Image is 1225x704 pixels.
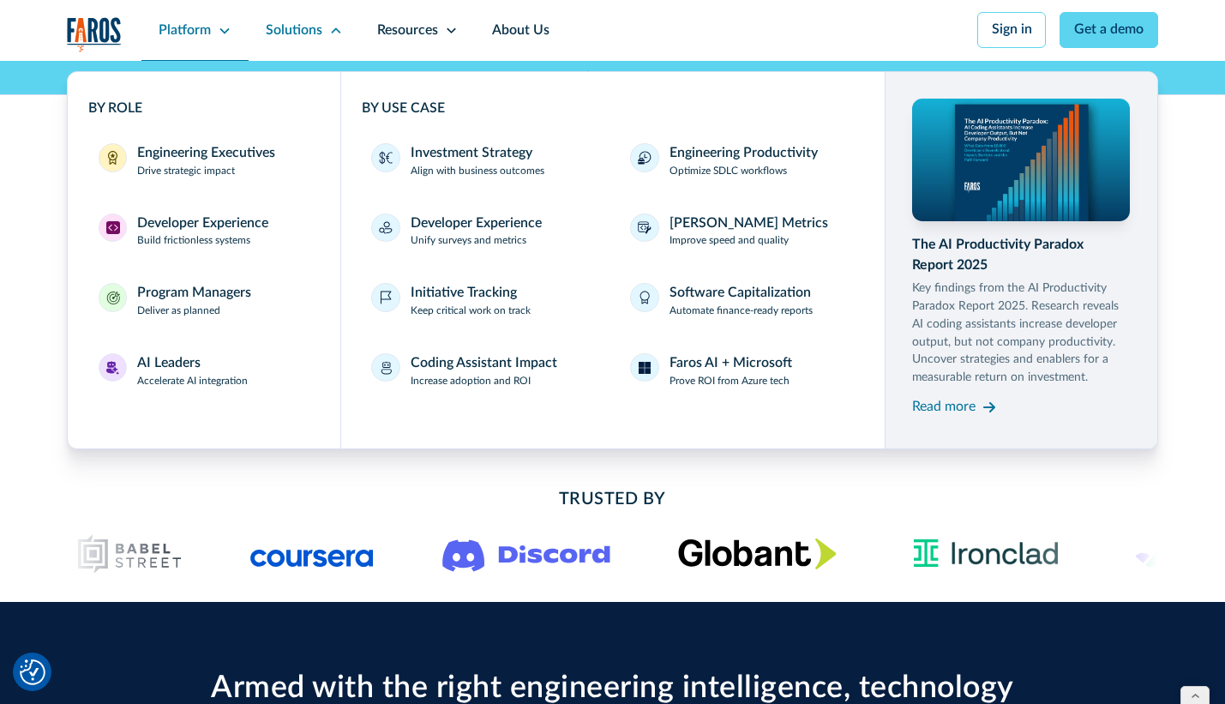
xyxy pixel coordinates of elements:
div: Engineering Executives [137,143,275,164]
img: Engineering Executives [106,151,120,165]
p: Automate finance-ready reports [670,304,813,319]
a: AI LeadersAI LeadersAccelerate AI integration [88,343,320,400]
div: Program Managers [137,283,251,304]
img: Developer Experience [106,221,120,235]
nav: Solutions [67,61,1158,449]
img: Globant's logo [678,538,837,569]
img: Revisit consent button [20,659,45,685]
p: Keep critical work on track [411,304,531,319]
a: Developer ExperienceDeveloper ExperienceBuild frictionless systems [88,203,320,260]
a: Program ManagersProgram ManagersDeliver as planned [88,273,320,329]
img: Program Managers [106,291,120,304]
p: Key findings from the AI Productivity Paradox Report 2025. Research reveals AI coding assistants ... [912,280,1130,387]
div: BY ROLE [88,99,320,119]
img: Logo of the online learning platform Coursera. [250,540,374,568]
div: Initiative Tracking [411,283,517,304]
div: The AI Productivity Paradox Report 2025 [912,235,1130,276]
div: Resources [377,21,438,41]
a: Software CapitalizationAutomate finance-ready reports [620,273,865,329]
p: Align with business outcomes [411,164,544,179]
p: Build frictionless systems [137,233,250,249]
p: Increase adoption and ROI [411,374,531,389]
div: Platform [159,21,211,41]
div: Engineering Productivity [670,143,818,164]
a: Engineering ExecutivesEngineering ExecutivesDrive strategic impact [88,133,320,190]
div: Coding Assistant Impact [411,353,557,374]
img: Logo of the communication platform Discord. [442,536,610,572]
h2: Trusted By [203,487,1022,513]
a: Initiative TrackingKeep critical work on track [362,273,607,329]
button: Cookie Settings [20,659,45,685]
p: Optimize SDLC workflows [670,164,787,179]
p: Deliver as planned [137,304,220,319]
img: Logo of the analytics and reporting company Faros. [67,17,122,52]
a: Faros AI + MicrosoftProve ROI from Azure tech [620,343,865,400]
a: Developer ExperienceUnify surveys and metrics [362,203,607,260]
a: Investment StrategyAlign with business outcomes [362,133,607,190]
a: Sign in [977,12,1047,48]
a: Engineering ProductivityOptimize SDLC workflows [620,133,865,190]
div: Developer Experience [137,214,268,234]
div: Faros AI + Microsoft [670,353,792,374]
p: Unify surveys and metrics [411,233,526,249]
a: Get a demo [1060,12,1158,48]
p: Improve speed and quality [670,233,789,249]
p: Accelerate AI integration [137,374,248,389]
img: AI Leaders [106,361,120,375]
div: Investment Strategy [411,143,532,164]
a: The AI Productivity Paradox Report 2025Key findings from the AI Productivity Paradox Report 2025.... [912,99,1130,421]
div: Solutions [266,21,322,41]
img: Ironclad Logo [905,533,1066,575]
a: home [67,17,122,52]
div: [PERSON_NAME] Metrics [670,214,828,234]
div: BY USE CASE [362,99,865,119]
p: Prove ROI from Azure tech [670,374,790,389]
div: Developer Experience [411,214,542,234]
a: [PERSON_NAME] MetricsImprove speed and quality [620,203,865,260]
a: Coding Assistant ImpactIncrease adoption and ROI [362,343,607,400]
p: Drive strategic impact [137,164,235,179]
div: Software Capitalization [670,283,811,304]
div: AI Leaders [137,353,201,374]
div: Read more [912,397,976,418]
